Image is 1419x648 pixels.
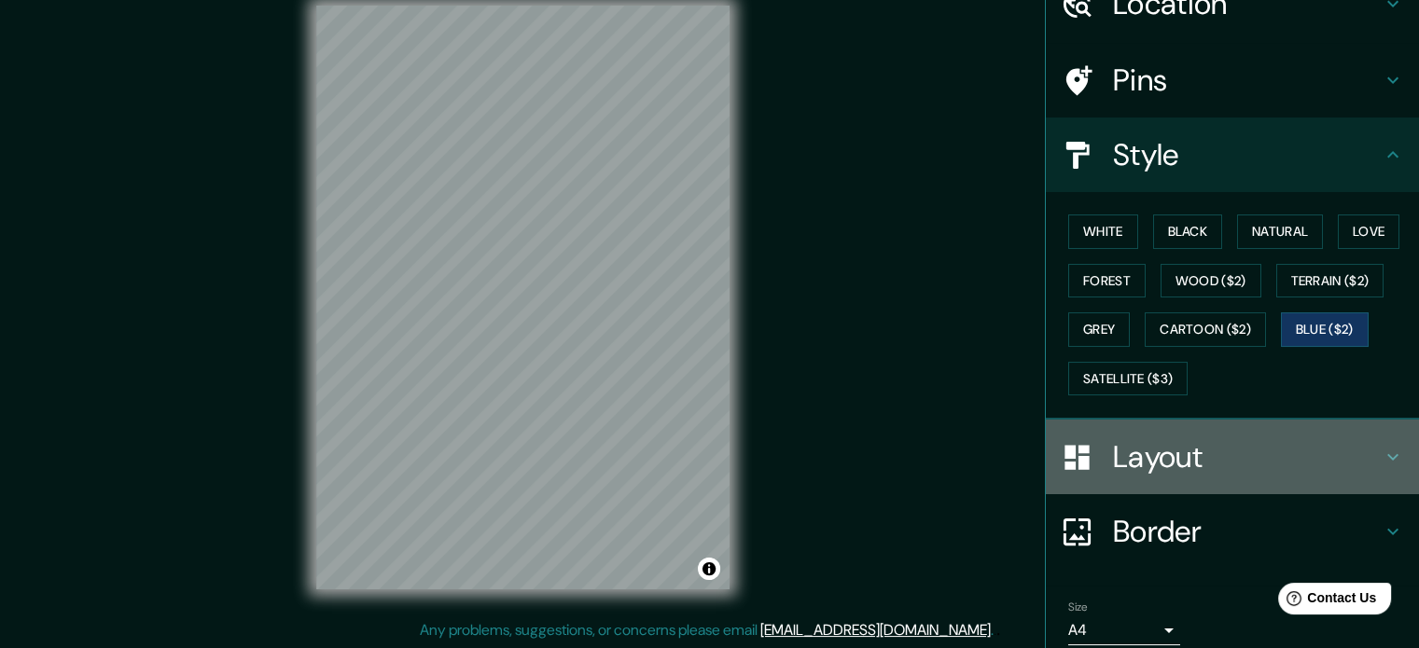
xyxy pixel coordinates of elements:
button: Forest [1068,264,1146,298]
button: Toggle attribution [698,558,720,580]
h4: Style [1113,136,1382,173]
label: Size [1068,600,1088,615]
canvas: Map [316,6,730,589]
button: Grey [1068,312,1130,347]
button: White [1068,214,1138,249]
div: . [994,619,996,641]
div: . [996,619,1000,641]
button: Natural [1237,214,1323,249]
button: Terrain ($2) [1276,264,1384,298]
div: Border [1046,494,1419,569]
button: Cartoon ($2) [1145,312,1266,347]
div: Layout [1046,420,1419,494]
button: Blue ($2) [1281,312,1369,347]
div: Style [1046,117,1419,192]
a: [EMAIL_ADDRESS][DOMAIN_NAME] [760,620,991,640]
iframe: Help widget launcher [1253,575,1398,627]
h4: Pins [1113,62,1382,99]
button: Wood ($2) [1161,264,1261,298]
div: Pins [1046,43,1419,117]
button: Satellite ($3) [1068,362,1188,396]
button: Black [1153,214,1223,249]
h4: Layout [1113,438,1382,476]
button: Love [1338,214,1399,249]
h4: Border [1113,513,1382,550]
div: A4 [1068,615,1180,645]
p: Any problems, suggestions, or concerns please email . [420,619,994,641]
